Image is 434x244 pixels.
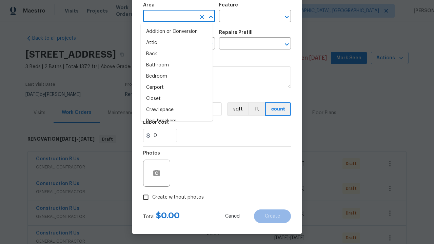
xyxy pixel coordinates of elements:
[227,102,248,116] button: sqft
[143,151,160,156] h5: Photos
[265,214,280,219] span: Create
[143,212,180,220] div: Total
[282,12,292,22] button: Open
[141,48,213,60] li: Back
[265,102,291,116] button: count
[143,120,169,125] h5: Labor cost
[282,40,292,49] button: Open
[141,104,213,116] li: Crawl space
[143,3,155,7] h5: Area
[141,116,213,127] li: Deal breakers
[197,12,207,22] button: Clear
[141,93,213,104] li: Closet
[141,37,213,48] li: Attic
[141,60,213,71] li: Bathroom
[214,209,251,223] button: Cancel
[206,12,216,22] button: Close
[219,3,238,7] h5: Feature
[248,102,265,116] button: ft
[141,26,213,37] li: Addition or Conversion
[225,214,240,219] span: Cancel
[152,194,204,201] span: Create without photos
[219,30,253,35] h5: Repairs Prefill
[156,211,180,220] span: $ 0.00
[141,71,213,82] li: Bedroom
[141,82,213,93] li: Carport
[254,209,291,223] button: Create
